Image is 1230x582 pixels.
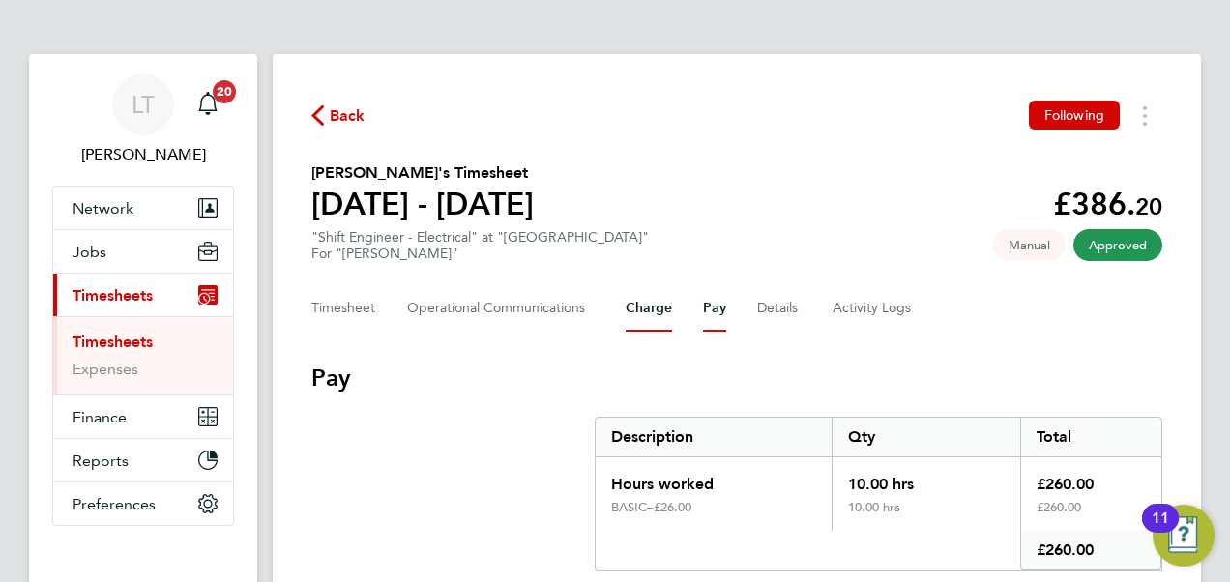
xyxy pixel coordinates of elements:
span: – [647,499,654,515]
div: 10.00 hrs [832,457,1020,500]
div: £260.00 [1020,457,1161,500]
button: Preferences [53,482,233,525]
span: Finance [73,408,127,426]
button: Pay [703,285,726,332]
div: Description [596,418,832,456]
a: Expenses [73,360,138,378]
h2: [PERSON_NAME]'s Timesheet [311,161,534,185]
section: Pay [311,363,1162,571]
div: For "[PERSON_NAME]" [311,246,649,262]
button: Following [1029,101,1120,130]
div: Qty [832,418,1020,456]
button: Back [311,103,366,128]
a: 20 [189,73,227,135]
div: £26.00 [654,500,816,515]
span: Network [73,199,133,218]
span: Reports [73,451,129,470]
div: Timesheets [53,316,233,394]
button: Activity Logs [833,285,914,332]
a: Go to home page [52,545,234,576]
div: £260.00 [1020,500,1161,531]
div: Hours worked [596,457,832,500]
app-decimal: £386. [1053,186,1162,222]
span: Preferences [73,495,156,513]
span: Following [1044,106,1104,124]
button: Operational Communications [407,285,595,332]
span: This timesheet was manually created. [993,229,1066,261]
span: Back [330,104,366,128]
div: Pay [595,417,1162,571]
span: LT [132,92,155,117]
button: Finance [53,395,233,438]
a: LT[PERSON_NAME] [52,73,234,166]
span: This timesheet has been approved. [1073,229,1162,261]
button: Timesheet [311,285,376,332]
a: Timesheets [73,333,153,351]
div: £260.00 [1020,531,1161,570]
button: Timesheets [53,274,233,316]
span: 20 [213,80,236,103]
span: Lenka Turonova [52,143,234,166]
button: Charge [626,285,672,332]
h1: [DATE] - [DATE] [311,185,534,223]
div: "Shift Engineer - Electrical" at "[GEOGRAPHIC_DATA]" [311,229,649,262]
button: Jobs [53,230,233,273]
span: Timesheets [73,286,153,305]
button: Open Resource Center, 11 new notifications [1153,505,1215,567]
span: 20 [1135,192,1162,220]
div: 10.00 hrs [832,500,1020,531]
div: Total [1020,418,1161,456]
img: fastbook-logo-retina.png [53,545,234,576]
div: 11 [1152,518,1169,543]
span: Jobs [73,243,106,261]
button: Network [53,187,233,229]
button: Reports [53,439,233,481]
div: BASIC [611,500,654,515]
h3: Pay [311,363,1162,393]
button: Timesheets Menu [1127,101,1162,131]
button: Details [757,285,802,332]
